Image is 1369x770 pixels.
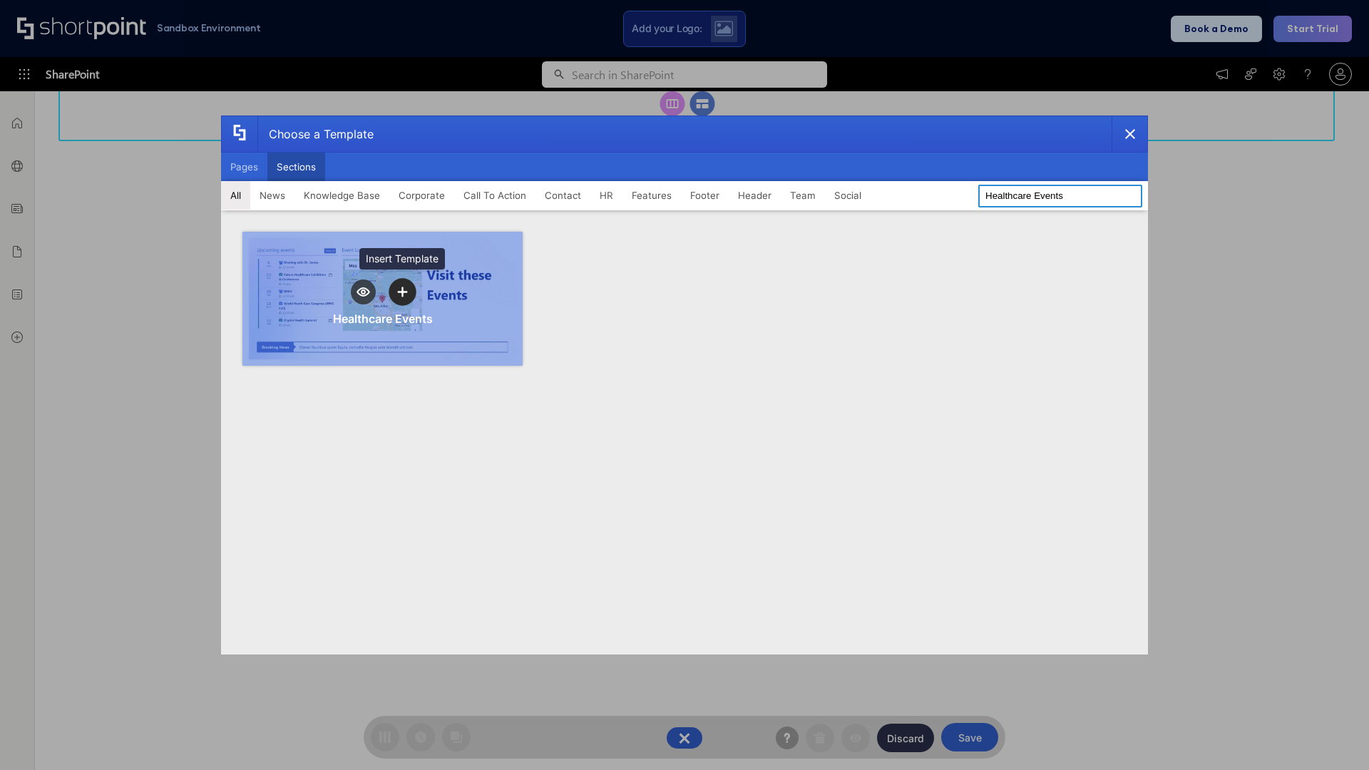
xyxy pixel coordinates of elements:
[825,181,871,210] button: Social
[221,181,250,210] button: All
[333,312,433,326] div: Healthcare Events
[1298,702,1369,770] iframe: Chat Widget
[454,181,535,210] button: Call To Action
[729,181,781,210] button: Header
[622,181,681,210] button: Features
[535,181,590,210] button: Contact
[590,181,622,210] button: HR
[294,181,389,210] button: Knowledge Base
[257,116,374,152] div: Choose a Template
[389,181,454,210] button: Corporate
[681,181,729,210] button: Footer
[221,153,267,181] button: Pages
[267,153,325,181] button: Sections
[978,185,1142,207] input: Search
[221,115,1148,654] div: template selector
[781,181,825,210] button: Team
[250,181,294,210] button: News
